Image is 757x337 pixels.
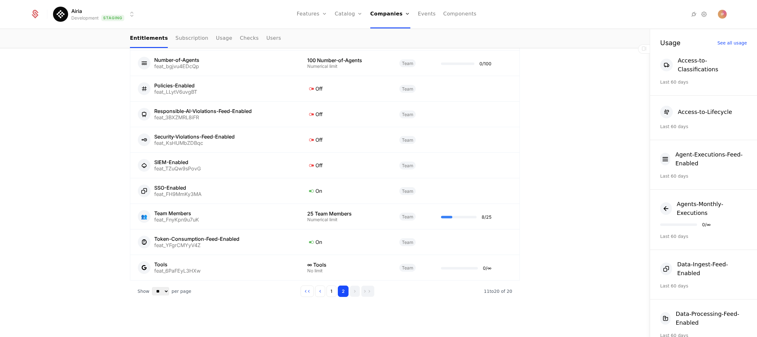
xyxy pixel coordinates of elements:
[154,185,202,190] div: SSO-Enabled
[484,289,512,294] span: 20
[361,286,374,297] button: Go to last page
[301,286,374,297] div: Page navigation
[482,215,491,219] div: 8 / 25
[130,281,520,302] div: Table pagination
[154,140,235,145] div: feat_KsHUMbZDBqc
[154,64,199,69] div: feat_bgjvu4EDcQp
[677,200,747,217] div: Agents-Monthly-Executions
[53,7,68,22] img: Airia
[154,211,199,216] div: Team Members
[130,29,281,48] ul: Choose Sub Page
[138,288,150,294] span: Show
[130,29,168,48] a: Entitlements
[660,106,732,118] button: Access-to-Lifecycle
[660,56,747,74] button: Access-to-Classifications
[660,233,747,239] div: Last 60 days
[717,41,747,45] div: See all usage
[399,85,416,93] span: Team
[266,29,281,48] a: Users
[154,83,197,88] div: Policies-Enabled
[350,286,360,297] button: Go to next page
[154,217,199,222] div: feat_FnyKpn9u7uK
[338,286,349,297] button: Go to page 2
[399,162,416,169] span: Team
[660,310,747,327] button: Data-Processing-Feed-Enabled
[240,29,259,48] a: Checks
[154,268,201,273] div: feat_6PaFEyL3HXw
[71,15,99,21] div: Development
[138,210,150,223] div: 👥
[479,62,491,66] div: 0 / 100
[399,213,416,221] span: Team
[307,217,384,222] div: Numerical limit
[154,243,239,248] div: feat_YFgrCMYyV4Z
[483,266,491,270] div: 0 / ∞
[676,310,747,327] div: Data-Processing-Feed-Enabled
[660,260,747,278] button: Data-Ingest-Feed-Enabled
[307,262,384,267] div: ∞ Tools
[660,173,747,179] div: Last 60 days
[675,150,747,168] div: Agent-Executions-Feed-Enabled
[399,59,416,67] span: Team
[152,287,169,295] select: Select page size
[307,58,384,63] div: 100 Number-of-Agents
[307,187,384,195] div: On
[660,283,747,289] div: Last 60 days
[678,108,732,116] div: Access-to-Lifecycle
[307,136,384,144] div: Off
[301,286,314,297] button: Go to first page
[154,57,199,62] div: Number-of-Agents
[307,161,384,169] div: Off
[130,29,520,48] nav: Main
[399,110,416,118] span: Team
[154,134,235,139] div: Security-Violations-Feed-Enabled
[307,85,384,93] div: Off
[154,262,201,267] div: Tools
[660,79,747,85] div: Last 60 days
[718,10,727,19] img: Ivana Popova
[678,56,747,74] div: Access-to-Classifications
[307,238,384,246] div: On
[154,115,252,120] div: feat_3BXZMRL8iFR
[55,7,136,21] button: Select environment
[101,15,124,21] span: Staging
[660,200,747,217] button: Agents-Monthly-Executions
[172,288,191,294] span: per page
[154,236,239,241] div: Token-Consumption-Feed-Enabled
[315,286,325,297] button: Go to previous page
[154,160,201,165] div: SIEM-Enabled
[216,29,232,48] a: Usage
[326,286,337,297] button: Go to page 1
[660,150,747,168] button: Agent-Executions-Feed-Enabled
[677,260,747,278] div: Data-Ingest-Feed-Enabled
[700,10,708,18] a: Settings
[307,269,384,273] div: No limit
[702,222,711,227] div: 0 / ∞
[690,10,698,18] a: Integrations
[71,7,82,15] span: Airia
[399,264,416,272] span: Team
[175,29,208,48] a: Subscription
[484,289,507,294] span: 11 to 20 of
[399,187,416,195] span: Team
[660,123,747,130] div: Last 60 days
[660,39,680,46] div: Usage
[307,110,384,118] div: Off
[154,166,201,171] div: feat_TZuQw9sPovG
[307,211,384,216] div: 25 Team Members
[154,192,202,197] div: feat_FH9MmKy3MA
[154,109,252,114] div: Responsible-AI-Violations-Feed-Enabled
[399,136,416,144] span: Team
[154,89,197,94] div: feat_LLytV6uvgBT
[307,64,384,68] div: Numerical limit
[399,238,416,246] span: Team
[718,10,727,19] button: Open user button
